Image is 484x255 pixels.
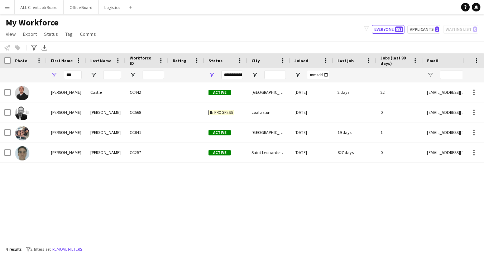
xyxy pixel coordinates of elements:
img: Mathew Castle [15,86,29,100]
div: [PERSON_NAME] [47,122,86,142]
button: Office Board [64,0,99,14]
span: 1 [435,27,439,32]
span: Email [427,58,439,63]
span: 2 filters set [30,246,51,252]
input: City Filter Input [264,71,286,79]
app-action-btn: Export XLSX [40,43,49,52]
span: Status [209,58,222,63]
span: Comms [80,31,96,37]
div: [PERSON_NAME] [47,82,86,102]
span: My Workforce [6,17,58,28]
span: Last job [337,58,354,63]
div: 22 [376,82,423,102]
a: View [3,29,19,39]
input: Last Name Filter Input [103,71,121,79]
img: Matthew Plummer [15,146,29,160]
span: Workforce ID [130,55,155,66]
button: Open Filter Menu [130,72,136,78]
div: Saint Leonards-on-sea [247,143,290,162]
span: First Name [51,58,73,63]
div: 0 [376,102,423,122]
img: Matthew Giles [15,126,29,140]
span: View [6,31,16,37]
span: Rating [173,58,186,63]
span: In progress [209,110,234,115]
button: Open Filter Menu [251,72,258,78]
div: [PERSON_NAME] [47,102,86,122]
div: CC257 [125,143,168,162]
span: Export [23,31,37,37]
div: CC841 [125,122,168,142]
input: Workforce ID Filter Input [143,71,164,79]
div: 19 days [333,122,376,142]
div: coal aston [247,102,290,122]
button: Open Filter Menu [90,72,97,78]
a: Tag [62,29,76,39]
div: [DATE] [290,102,333,122]
input: Joined Filter Input [307,71,329,79]
span: Active [209,150,231,155]
div: 827 days [333,143,376,162]
div: [DATE] [290,122,333,142]
span: Active [209,130,231,135]
div: CC442 [125,82,168,102]
div: [GEOGRAPHIC_DATA] [247,122,290,142]
div: [PERSON_NAME] [86,102,125,122]
button: Applicants1 [407,25,440,34]
input: First Name Filter Input [64,71,82,79]
img: Matthew Foster [15,106,29,120]
app-action-btn: Advanced filters [30,43,38,52]
button: ALL Client Job Board [15,0,64,14]
span: 881 [395,27,403,32]
span: Photo [15,58,27,63]
div: [PERSON_NAME] [86,122,125,142]
span: City [251,58,260,63]
a: Comms [77,29,99,39]
span: Last Name [90,58,111,63]
div: [PERSON_NAME] [47,143,86,162]
button: Open Filter Menu [427,72,433,78]
button: Everyone881 [372,25,404,34]
button: Open Filter Menu [294,72,301,78]
span: Active [209,90,231,95]
div: [PERSON_NAME] [86,143,125,162]
div: 0 [376,143,423,162]
div: Castle [86,82,125,102]
span: Jobs (last 90 days) [380,55,410,66]
button: Logistics [99,0,126,14]
div: 1 [376,122,423,142]
button: Open Filter Menu [209,72,215,78]
a: Export [20,29,40,39]
div: [GEOGRAPHIC_DATA] [247,82,290,102]
a: Status [41,29,61,39]
div: CC568 [125,102,168,122]
span: Status [44,31,58,37]
button: Open Filter Menu [51,72,57,78]
button: Remove filters [51,245,83,253]
div: [DATE] [290,82,333,102]
span: Joined [294,58,308,63]
div: [DATE] [290,143,333,162]
div: 2 days [333,82,376,102]
span: Tag [65,31,73,37]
